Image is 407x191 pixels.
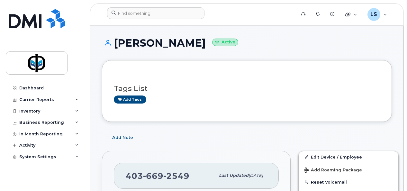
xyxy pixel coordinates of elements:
span: 669 [143,171,163,181]
span: Add Roaming Package [304,168,362,174]
span: Last updated [219,173,249,178]
button: Reset Voicemail [299,176,398,188]
button: Add Note [102,132,139,143]
small: Active [212,39,238,46]
a: Edit Device / Employee [299,151,398,163]
h3: Tags List [114,85,380,93]
button: Add Roaming Package [299,163,398,176]
h1: [PERSON_NAME] [102,37,392,49]
span: 403 [126,171,189,181]
span: 2549 [163,171,189,181]
span: [DATE] [249,173,263,178]
span: Add Note [112,134,133,141]
a: Add tags [114,95,146,104]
